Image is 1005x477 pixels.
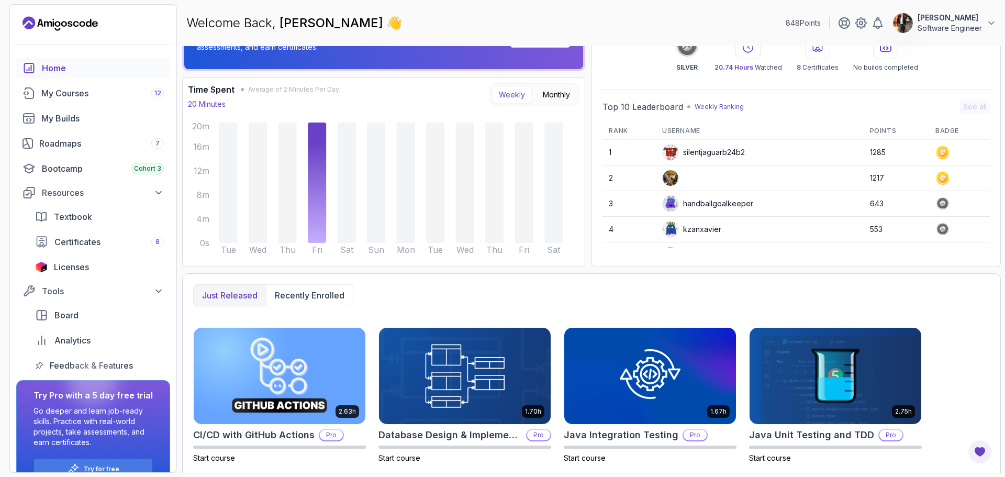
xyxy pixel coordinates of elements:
p: Pro [320,430,343,440]
span: 7 [155,139,160,148]
div: My Courses [41,87,164,99]
a: CI/CD with GitHub Actions card2.63hCI/CD with GitHub ActionsProStart course [193,327,366,463]
img: CI/CD with GitHub Actions card [194,328,365,424]
span: Start course [193,453,235,462]
tspan: Fri [312,245,322,255]
h3: Time Spent [188,83,234,96]
p: SILVER [676,63,698,72]
button: Recently enrolled [266,285,353,306]
span: [PERSON_NAME] [280,15,386,30]
th: Username [656,123,864,140]
td: 643 [864,191,929,217]
tspan: 12m [194,165,209,176]
tspan: Mon [397,245,415,255]
a: Landing page [23,15,98,32]
h2: Java Unit Testing and TDD [749,428,874,442]
p: Go deeper and learn job-ready skills. Practice with real-world projects, take assessments, and ea... [33,406,153,448]
span: Board [54,309,79,321]
span: 8 [797,63,801,71]
tspan: 16m [193,141,209,152]
tspan: Wed [456,245,474,255]
td: 1285 [864,140,929,165]
p: 2.75h [895,407,912,416]
p: 1.70h [525,407,541,416]
button: Resources [16,183,170,202]
td: 3 [602,191,656,217]
button: Monthly [536,86,577,104]
span: Start course [564,453,606,462]
td: 5 [602,242,656,268]
td: 4 [602,217,656,242]
h2: Top 10 Leaderboard [602,101,683,113]
tspan: 20m [192,121,209,131]
span: 12 [154,89,161,97]
span: 👋 [386,15,402,31]
a: board [29,305,170,326]
a: bootcamp [16,158,170,179]
p: 2.63h [339,407,356,416]
a: Java Unit Testing and TDD card2.75hJava Unit Testing and TDDProStart course [749,327,922,463]
p: 848 Points [786,18,821,28]
a: textbook [29,206,170,227]
span: Start course [378,453,420,462]
td: 553 [864,217,929,242]
a: Java Integration Testing card1.67hJava Integration TestingProStart course [564,327,736,463]
button: Just released [194,285,266,306]
th: Rank [602,123,656,140]
div: btharwani [662,247,717,263]
span: Feedback & Features [50,359,133,372]
p: 1.67h [710,407,727,416]
img: default monster avatar [663,196,678,212]
td: 414 [864,242,929,268]
p: Certificates [797,63,839,72]
div: Home [42,62,164,74]
span: Start course [749,453,791,462]
span: 20.74 Hours [714,63,753,71]
p: Software Engineer [918,23,982,34]
button: Open Feedback Button [967,439,992,464]
span: Cohort 3 [134,164,161,173]
tspan: Sun [368,245,384,255]
a: feedback [29,355,170,376]
button: user profile image[PERSON_NAME]Software Engineer [892,13,997,34]
p: Watched [714,63,782,72]
img: user profile image [663,247,678,263]
div: Roadmaps [39,137,164,150]
a: Database Design & Implementation card1.70hDatabase Design & ImplementationProStart course [378,327,551,463]
button: Tools [16,282,170,301]
a: courses [16,83,170,104]
tspan: Tue [428,245,443,255]
span: Average of 2 Minutes Per Day [248,85,339,94]
a: certificates [29,231,170,252]
p: 20 Minutes [188,99,226,109]
span: Textbook [54,210,92,223]
div: silentjaguarb24b2 [662,144,745,161]
a: analytics [29,330,170,351]
td: 2 [602,165,656,191]
p: Pro [527,430,550,440]
tspan: 0s [200,238,209,248]
img: default monster avatar [663,145,678,160]
p: Welcome Back, [186,15,402,31]
p: Pro [879,430,902,440]
span: Certificates [54,236,100,248]
td: 1 [602,140,656,165]
tspan: Sat [340,245,354,255]
div: handballgoalkeeper [662,195,753,212]
p: [PERSON_NAME] [918,13,982,23]
tspan: 4m [196,214,209,224]
img: jetbrains icon [35,262,48,272]
a: roadmaps [16,133,170,154]
h2: CI/CD with GitHub Actions [193,428,315,442]
tspan: 8m [197,190,209,200]
p: Try for free [84,465,119,473]
div: Tools [42,285,164,297]
img: Java Integration Testing card [564,328,736,424]
tspan: Sat [547,245,561,255]
tspan: Tue [221,245,236,255]
a: builds [16,108,170,129]
th: Points [864,123,929,140]
p: Pro [684,430,707,440]
p: No builds completed [853,63,918,72]
p: Recently enrolled [275,289,344,302]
